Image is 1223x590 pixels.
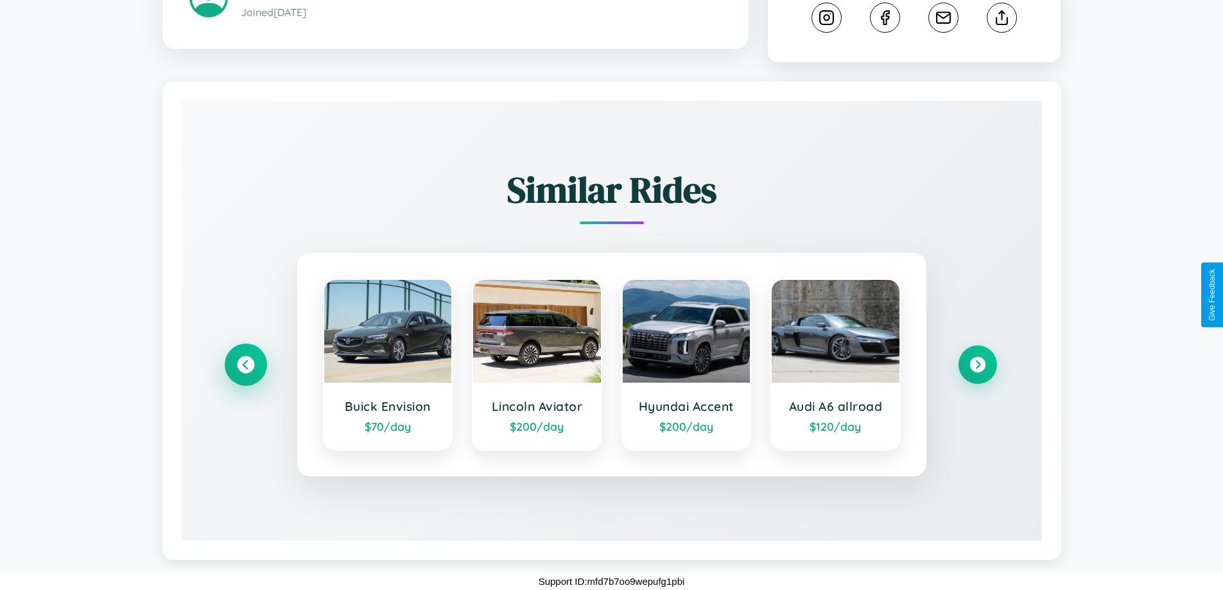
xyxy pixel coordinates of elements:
p: Support ID: mfd7b7oo9wepufg1pbi [539,573,685,590]
a: Buick Envision$70/day [323,279,453,451]
h3: Audi A6 allroad [785,399,887,414]
div: $ 70 /day [337,419,439,433]
div: Give Feedback [1208,269,1217,321]
a: Lincoln Aviator$200/day [472,279,602,451]
div: $ 120 /day [785,419,887,433]
h3: Buick Envision [337,399,439,414]
div: $ 200 /day [486,419,588,433]
a: Hyundai Accent$200/day [621,279,752,451]
h2: Similar Rides [227,165,997,214]
div: $ 200 /day [636,419,738,433]
h3: Hyundai Accent [636,399,738,414]
h3: Lincoln Aviator [486,399,588,414]
p: Joined [DATE] [241,3,722,22]
a: Audi A6 allroad$120/day [770,279,901,451]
